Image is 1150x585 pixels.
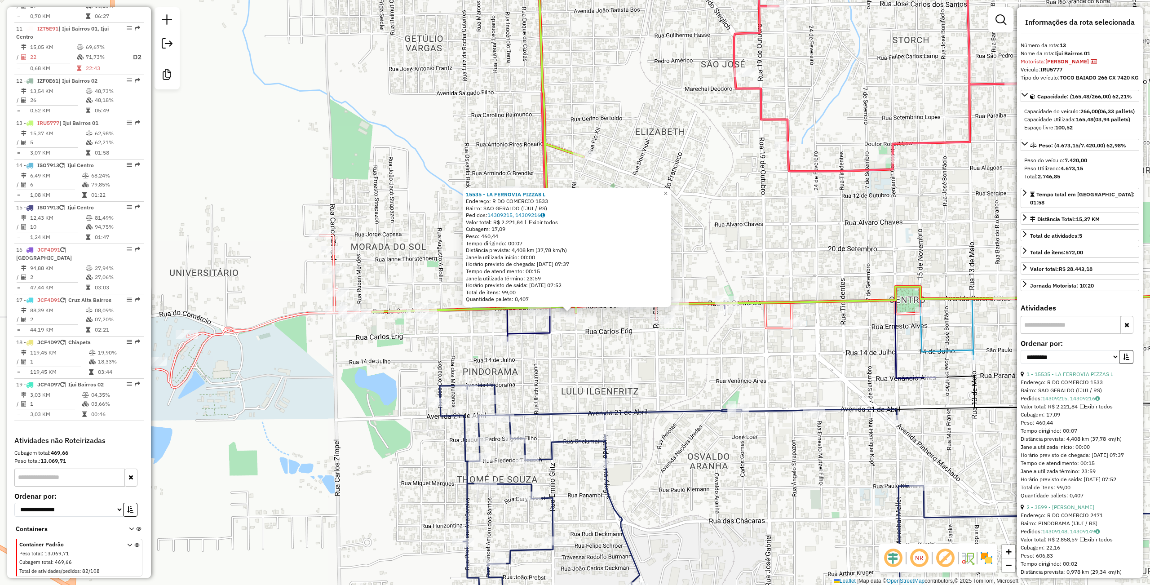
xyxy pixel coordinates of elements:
[887,578,925,584] a: OpenStreetMap
[1061,165,1083,172] strong: 4.673,15
[86,224,93,230] i: % de utilização da cubagem
[834,578,856,584] a: Leaflet
[1021,74,1139,82] div: Tipo do veículo:
[135,78,140,83] em: Rota exportada
[86,317,93,322] i: % de utilização da cubagem
[487,212,545,218] a: 14309215, 14309216
[91,399,140,408] td: 03,66%
[158,35,176,55] a: Exportar sessão
[14,457,144,465] div: Peso total:
[30,348,88,357] td: 119,45 KM
[1042,528,1100,535] a: 14309148, 14309149
[30,52,76,63] td: 22
[466,233,668,240] div: Peso: 460,44
[127,120,132,125] em: Opções
[21,275,27,280] i: Total de Atividades
[21,173,27,178] i: Distância Total
[94,306,140,315] td: 08,09%
[30,129,85,138] td: 15,37 KM
[1030,265,1092,273] div: Valor total:
[37,25,58,32] span: IZT5E91
[16,77,97,84] span: 12 -
[16,524,117,534] span: Containers
[16,315,21,324] td: /
[466,198,668,205] div: Endereço: R DO COMERCIO 1533
[30,315,85,324] td: 2
[1021,262,1139,275] a: Valor total:R$ 28.443,18
[1021,188,1139,208] a: Tempo total em [GEOGRAPHIC_DATA]: 01:58
[1066,249,1083,256] strong: 572,00
[466,261,668,268] div: Horário previsto de chegada: [DATE] 07:37
[82,412,87,417] i: Tempo total em rota
[1055,50,1090,57] strong: Ijui Bairros 01
[135,162,140,168] em: Rota exportada
[30,325,85,334] td: 44,19 KM
[1040,66,1062,73] strong: IRU5777
[1021,370,1139,500] div: Tempo de atendimento: 00:15
[16,233,21,242] td: =
[1021,519,1139,527] div: Bairro: PINDORAMA (IJUI / RS)
[30,191,82,199] td: 1,08 KM
[1038,173,1060,180] strong: 2.746,85
[58,77,97,84] span: | Ijui Bairros 02
[86,266,93,271] i: % de utilização do peso
[1080,108,1098,115] strong: 266,00
[77,66,81,71] i: Tempo total em rota
[1026,371,1113,377] a: 1 - 15535 - LA FERROVIA PIZZAS L
[21,308,27,313] i: Distância Total
[663,190,668,197] span: ×
[16,204,94,211] span: 15 -
[1021,443,1139,451] div: Janela utilizada início: 00:00
[1095,529,1100,534] i: Observações
[1098,108,1135,115] strong: (06,33 pallets)
[525,219,558,226] span: Exibir todos
[1030,215,1100,223] div: Distância Total:
[37,162,59,168] span: ISO7913
[19,550,42,557] span: Peso total
[1021,90,1139,102] a: Capacidade: (165,48/266,00) 62,21%
[30,410,82,419] td: 3,03 KM
[135,204,140,210] em: Rota exportada
[16,138,21,147] td: /
[85,43,124,52] td: 69,67%
[1021,304,1139,312] h4: Atividades
[86,131,93,136] i: % de utilização do peso
[16,283,21,292] td: =
[1095,396,1100,401] i: Observações
[16,162,94,168] span: 14 -
[86,327,90,332] i: Tempo total em rota
[82,392,89,398] i: % de utilização do peso
[466,282,668,289] div: Horário previsto de saída: [DATE] 07:52
[21,54,27,60] i: Total de Atividades
[21,131,27,136] i: Distância Total
[1059,266,1092,272] strong: R$ 28.443,18
[1021,403,1139,411] div: Valor total: R$ 2.221,84
[466,247,668,254] div: Distância prevista: 4,408 km (37,78 km/h)
[1039,142,1126,149] span: Peso: (4.673,15/7.420,00) 62,98%
[86,275,93,280] i: % de utilização da cubagem
[16,96,21,105] td: /
[135,381,140,387] em: Rota exportada
[16,25,109,40] span: 11 -
[97,368,140,377] td: 03:44
[1055,124,1073,131] strong: 100,52
[77,54,84,60] i: % de utilização da cubagem
[1030,232,1082,239] span: Total de atividades:
[1060,74,1139,81] strong: TOCO BAIADO 266 CX 7420 KG
[16,120,98,126] span: 13 -
[86,97,93,103] i: % de utilização da cubagem
[64,204,94,211] span: | Ijui Centro
[21,44,27,50] i: Distância Total
[21,89,27,94] i: Distância Total
[1021,411,1139,419] div: Cubagem: 17,09
[466,296,668,303] div: Quantidade pallets: 0,407
[466,254,668,261] div: Janela utilizada início: 00:00
[91,390,140,399] td: 04,35%
[1021,246,1139,258] a: Total de itens:572,00
[86,235,90,240] i: Tempo total em rota
[37,381,60,388] span: JCF4D97
[660,188,671,199] a: Close popup
[992,11,1010,29] a: Exibir filtros
[21,266,27,271] i: Distância Total
[86,285,90,290] i: Tempo total em rota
